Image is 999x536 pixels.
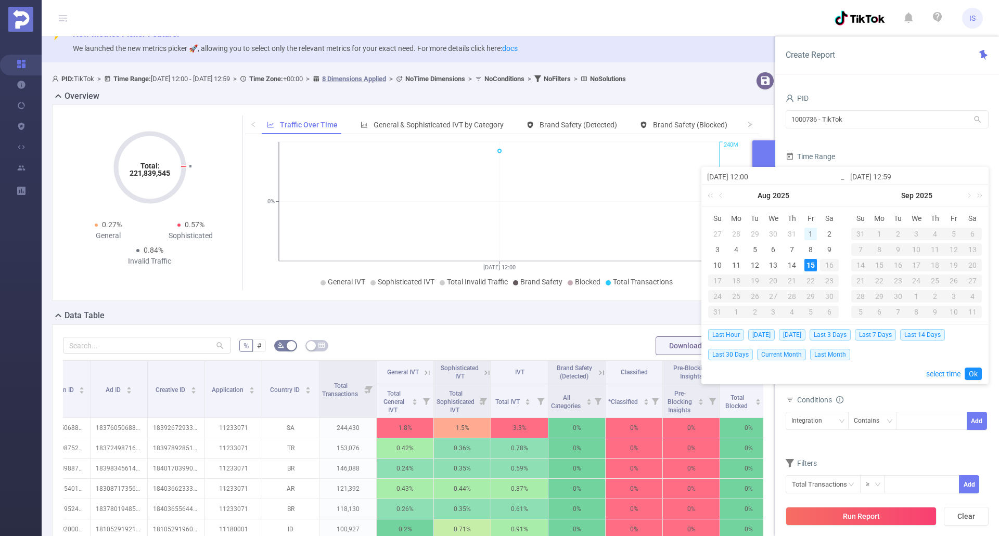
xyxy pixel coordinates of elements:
i: icon: user [786,94,794,102]
span: We launched the new metrics picker 🚀, allowing you to select only the relevant metrics for your e... [73,44,518,53]
a: Aug [757,185,772,206]
span: Last 7 Days [855,329,896,341]
span: Total Transactions [613,278,673,286]
div: 24 [708,290,727,303]
td: August 29, 2025 [801,289,820,304]
span: Mo [870,214,889,223]
tspan: 240M [724,142,738,149]
div: 16 [820,259,839,271]
span: Sa [820,214,839,223]
i: Filter menu [705,384,720,417]
span: > [230,75,240,83]
td: August 6, 2025 [764,242,783,257]
td: October 8, 2025 [907,304,926,320]
span: General & Sophisticated IVT by Category [374,121,504,129]
span: Create Report [786,50,835,60]
div: 15 [804,259,817,271]
div: 1 [804,228,817,240]
span: TikTok [DATE] 12:00 - [DATE] 12:59 +00:00 [52,75,626,83]
div: 28 [851,290,870,303]
th: Sun [708,211,727,226]
th: Tue [746,211,764,226]
div: 2 [746,306,764,318]
span: Total Invalid Traffic [447,278,508,286]
th: Wed [764,211,783,226]
tspan: Total: [140,162,159,170]
div: 22 [870,274,889,287]
td: September 27, 2025 [963,273,982,289]
td: September 5, 2025 [801,304,820,320]
td: August 28, 2025 [783,289,801,304]
td: August 18, 2025 [727,273,746,289]
span: Su [851,214,870,223]
span: Current Month [757,349,806,360]
div: 24 [907,274,926,287]
td: September 20, 2025 [963,257,982,273]
a: Ok [965,368,982,380]
div: 30 [767,228,779,240]
td: August 19, 2025 [746,273,764,289]
div: 14 [786,259,798,271]
span: > [303,75,313,83]
b: Time Range: [113,75,151,83]
td: September 1, 2025 [870,226,889,242]
div: 8 [907,306,926,318]
td: August 12, 2025 [746,257,764,273]
td: August 7, 2025 [783,242,801,257]
div: 20 [963,259,982,271]
div: 23 [889,274,907,287]
span: Th [783,214,801,223]
td: August 9, 2025 [820,242,839,257]
th: Sat [963,211,982,226]
td: October 4, 2025 [963,289,982,304]
td: July 29, 2025 [746,226,764,242]
div: 6 [767,243,779,256]
i: Filter menu [591,384,605,417]
div: 7 [851,243,870,256]
div: Invalid Traffic [108,256,191,267]
th: Thu [783,211,801,226]
span: IVT [515,369,524,376]
span: > [94,75,104,83]
i: icon: bg-colors [278,342,284,348]
b: PID: [61,75,74,83]
td: September 2, 2025 [746,304,764,320]
th: Fri [944,211,963,226]
td: September 17, 2025 [907,257,926,273]
a: docs [502,44,518,53]
div: 20 [764,274,783,287]
div: 29 [749,228,761,240]
td: July 31, 2025 [783,226,801,242]
td: October 10, 2025 [944,304,963,320]
td: August 14, 2025 [783,257,801,273]
span: [DATE] [748,329,775,341]
td: September 3, 2025 [764,304,783,320]
div: 21 [783,274,801,287]
span: Su [708,214,727,223]
td: September 25, 2025 [926,273,944,289]
div: 6 [870,306,889,318]
div: 19 [944,259,963,271]
span: [DATE] [779,329,805,341]
span: Last 3 Days [810,329,851,341]
th: Sun [851,211,870,226]
td: September 5, 2025 [944,226,963,242]
td: August 11, 2025 [727,257,746,273]
span: > [524,75,534,83]
td: September 8, 2025 [870,242,889,257]
div: 11 [963,306,982,318]
span: Blocked [575,278,600,286]
h2: Data Table [65,309,105,322]
td: August 22, 2025 [801,273,820,289]
tspan: 221,839,545 [130,169,170,177]
div: General [67,230,150,241]
div: 10 [907,243,926,256]
td: August 10, 2025 [708,257,727,273]
span: 0.27% [102,220,122,229]
a: select time [926,364,960,384]
i: Filter menu [533,384,548,417]
td: August 27, 2025 [764,289,783,304]
td: September 28, 2025 [851,289,870,304]
span: Tu [889,214,907,223]
span: Tu [746,214,764,223]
